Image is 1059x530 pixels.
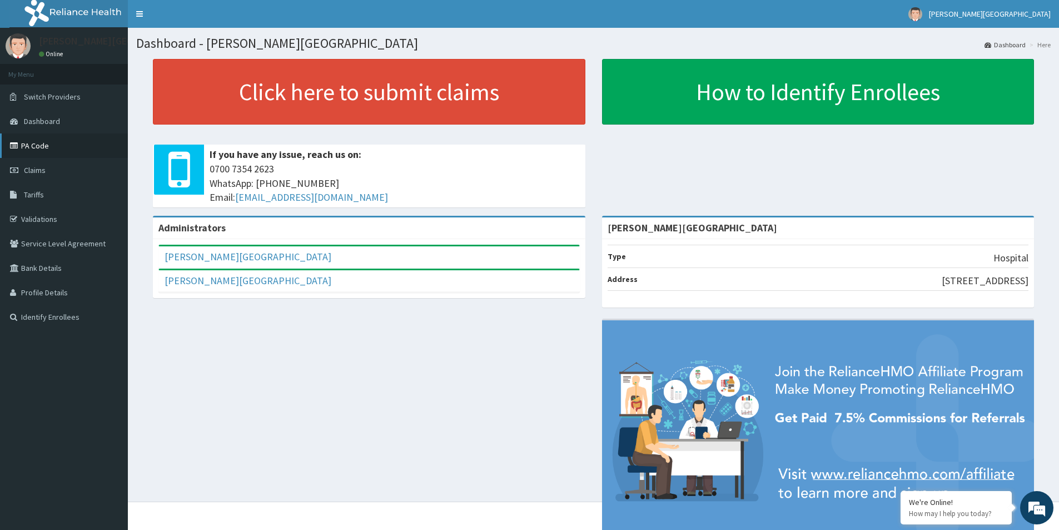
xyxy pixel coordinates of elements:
a: How to Identify Enrollees [602,59,1035,125]
a: [EMAIL_ADDRESS][DOMAIN_NAME] [235,191,388,204]
b: If you have any issue, reach us on: [210,148,361,161]
b: Address [608,274,638,284]
h1: Dashboard - [PERSON_NAME][GEOGRAPHIC_DATA] [136,36,1051,51]
div: We're Online! [909,497,1003,507]
img: User Image [6,33,31,58]
a: [PERSON_NAME][GEOGRAPHIC_DATA] [165,250,331,263]
span: Claims [24,165,46,175]
a: Online [39,50,66,58]
span: Tariffs [24,190,44,200]
strong: [PERSON_NAME][GEOGRAPHIC_DATA] [608,221,777,234]
img: User Image [908,7,922,21]
span: [PERSON_NAME][GEOGRAPHIC_DATA] [929,9,1051,19]
p: [PERSON_NAME][GEOGRAPHIC_DATA] [39,36,203,46]
p: [STREET_ADDRESS] [942,274,1028,288]
a: [PERSON_NAME][GEOGRAPHIC_DATA] [165,274,331,287]
span: Dashboard [24,116,60,126]
li: Here [1027,40,1051,49]
span: Switch Providers [24,92,81,102]
a: Dashboard [985,40,1026,49]
p: Hospital [993,251,1028,265]
a: Click here to submit claims [153,59,585,125]
b: Administrators [158,221,226,234]
b: Type [608,251,626,261]
span: 0700 7354 2623 WhatsApp: [PHONE_NUMBER] Email: [210,162,580,205]
p: How may I help you today? [909,509,1003,518]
